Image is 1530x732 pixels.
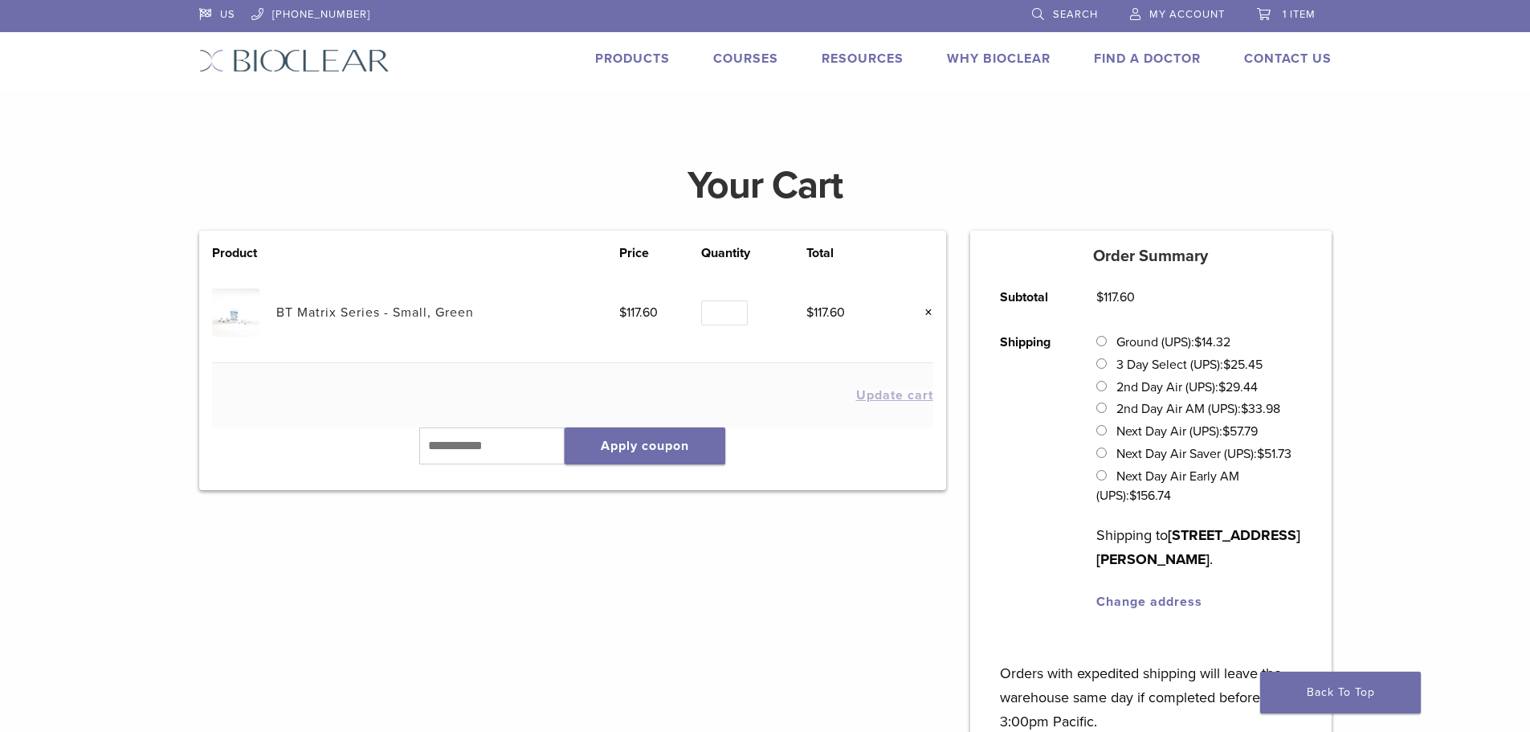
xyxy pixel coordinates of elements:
a: Courses [713,51,778,67]
a: Resources [822,51,904,67]
bdi: 117.60 [1096,289,1135,305]
span: $ [1218,379,1226,395]
span: $ [619,305,626,321]
bdi: 29.44 [1218,379,1258,395]
th: Product [212,243,276,263]
button: Update cart [856,389,933,402]
label: 3 Day Select (UPS): [1116,357,1263,373]
th: Subtotal [982,275,1079,320]
label: Ground (UPS): [1116,334,1230,350]
span: 1 item [1283,8,1316,21]
bdi: 25.45 [1223,357,1263,373]
bdi: 117.60 [619,305,658,321]
span: My Account [1149,8,1225,21]
span: $ [1241,401,1248,417]
span: $ [1096,289,1104,305]
img: Bioclear [199,49,390,72]
label: 2nd Day Air AM (UPS): [1116,401,1280,417]
label: Next Day Air Saver (UPS): [1116,446,1291,462]
bdi: 117.60 [806,305,845,321]
label: Next Day Air Early AM (UPS): [1096,468,1238,504]
span: $ [1223,357,1230,373]
a: Contact Us [1244,51,1332,67]
span: $ [1194,334,1202,350]
a: Products [595,51,670,67]
th: Price [619,243,702,263]
button: Apply coupon [565,427,725,464]
bdi: 33.98 [1241,401,1280,417]
a: BT Matrix Series - Small, Green [276,305,474,321]
bdi: 51.73 [1257,446,1291,462]
h5: Order Summary [970,247,1332,266]
span: $ [806,305,814,321]
span: $ [1257,446,1264,462]
a: Why Bioclear [947,51,1051,67]
h1: Your Cart [187,166,1344,205]
a: Change address [1096,594,1202,610]
th: Quantity [701,243,806,263]
span: Search [1053,8,1098,21]
span: $ [1129,488,1136,504]
a: Remove this item [912,302,933,323]
img: BT Matrix Series - Small, Green [212,288,259,336]
label: 2nd Day Air (UPS): [1116,379,1258,395]
bdi: 156.74 [1129,488,1171,504]
bdi: 14.32 [1194,334,1230,350]
strong: [STREET_ADDRESS][PERSON_NAME] [1096,526,1300,568]
label: Next Day Air (UPS): [1116,423,1258,440]
span: $ [1222,423,1230,440]
a: Find A Doctor [1094,51,1201,67]
p: Shipping to . [1096,523,1301,571]
th: Total [806,243,889,263]
th: Shipping [982,320,1079,624]
bdi: 57.79 [1222,423,1258,440]
a: Back To Top [1260,672,1421,714]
